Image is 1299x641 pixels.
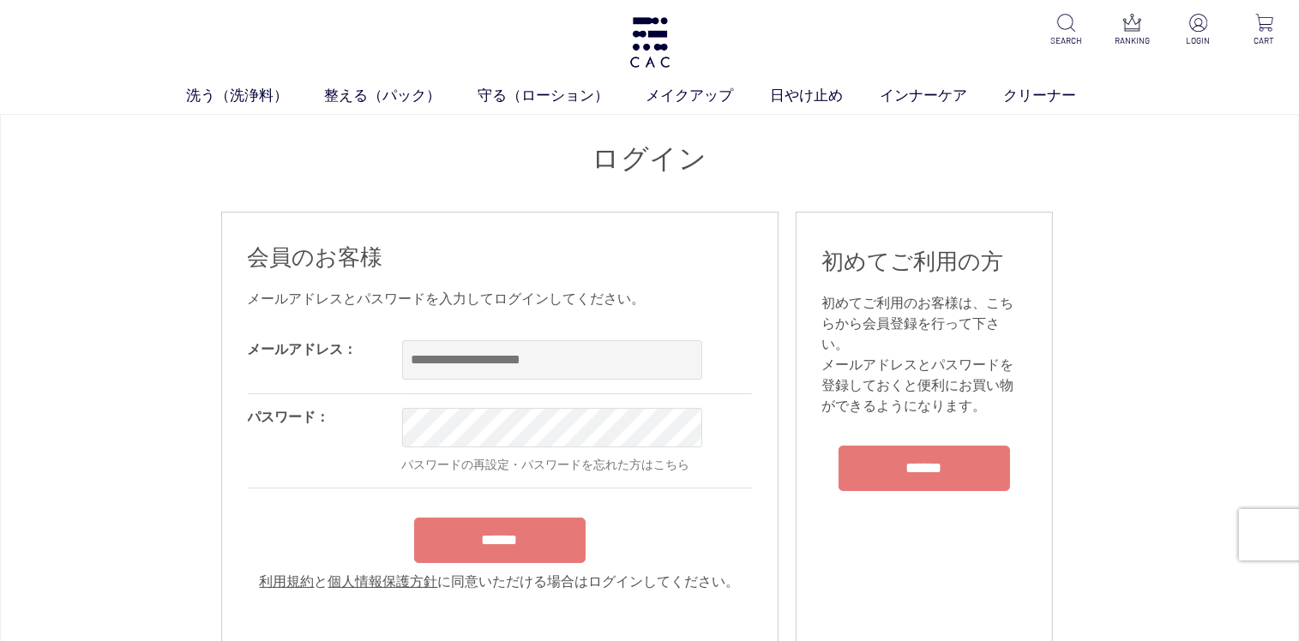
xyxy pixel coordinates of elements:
p: RANKING [1111,34,1153,47]
a: パスワードの再設定・パスワードを忘れた方はこちら [402,458,690,471]
a: LOGIN [1177,14,1219,47]
span: 初めてご利用の方 [822,249,1004,274]
a: SEARCH [1045,14,1087,47]
label: メールアドレス： [248,342,358,356]
div: メールアドレスとパスワードを入力してログインしてください。 [248,289,752,309]
a: 整える（パック） [325,85,478,107]
p: SEARCH [1045,34,1087,47]
a: 利用規約 [260,574,315,589]
a: 個人情報保護方針 [328,574,438,589]
div: 初めてご利用のお客様は、こちらから会員登録を行って下さい。 メールアドレスとパスワードを登録しておくと便利にお買い物ができるようになります。 [822,293,1026,416]
p: LOGIN [1177,34,1219,47]
a: 守る（ローション） [478,85,646,107]
a: インナーケア [880,85,1004,107]
a: 洗う（洗浄料） [186,85,325,107]
a: CART [1243,14,1285,47]
label: パスワード： [248,410,330,424]
img: logo [628,17,672,68]
a: メイクアップ [646,85,770,107]
a: 日やけ止め [770,85,880,107]
a: RANKING [1111,14,1153,47]
a: クリーナー [1003,85,1113,107]
div: と に同意いただける場合はログインしてください。 [248,572,752,592]
span: 会員のお客様 [248,244,383,270]
h1: ログイン [221,141,1079,177]
p: CART [1243,34,1285,47]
